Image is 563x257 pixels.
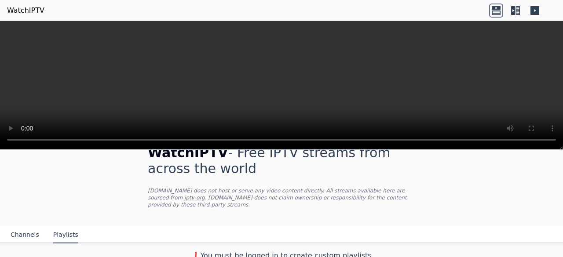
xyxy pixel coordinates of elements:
button: Playlists [53,227,78,243]
a: WatchIPTV [7,5,44,16]
a: iptv-org [184,195,205,201]
span: WatchIPTV [148,145,228,160]
p: [DOMAIN_NAME] does not host or serve any video content directly. All streams available here are s... [148,187,415,208]
h1: - Free IPTV streams from across the world [148,145,415,177]
button: Channels [11,227,39,243]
